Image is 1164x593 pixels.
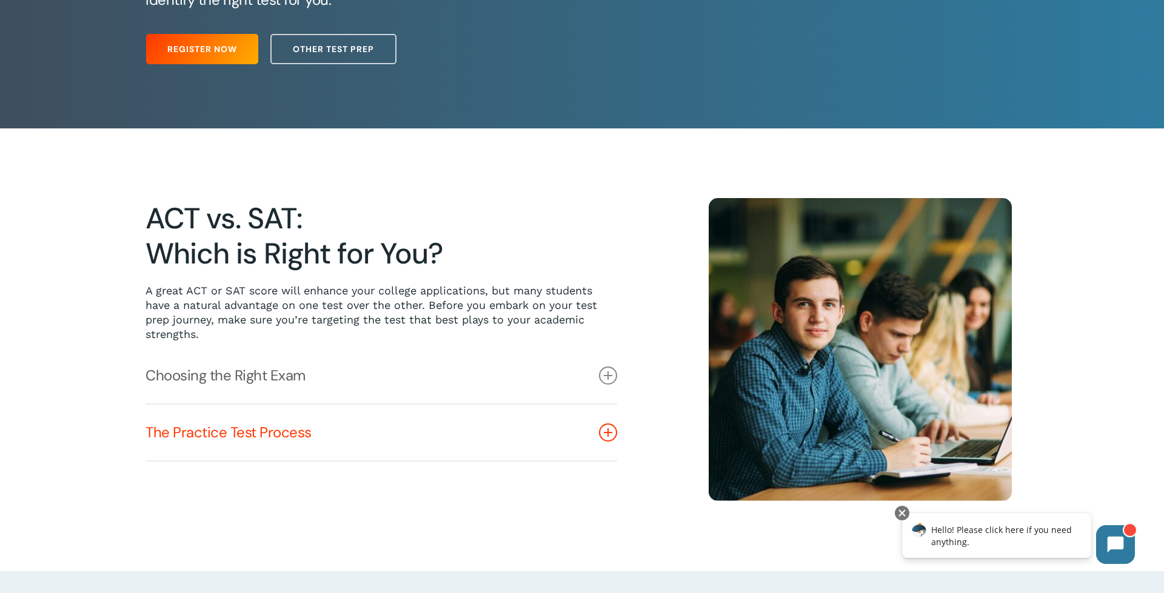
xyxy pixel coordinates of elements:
[270,34,396,64] a: Other Test Prep
[145,283,617,342] p: A great ACT or SAT score will enhance your college applications, but many students have a natural...
[145,201,617,271] h2: ACT vs. SAT: Which is Right for You?
[293,43,374,55] span: Other Test Prep
[167,43,237,55] span: Register Now
[145,348,617,403] a: Choosing the Right Exam
[146,34,258,64] a: Register Now
[709,198,1012,501] img: Happy Students 14
[145,405,617,460] a: The Practice Test Process
[889,503,1147,576] iframe: Chatbot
